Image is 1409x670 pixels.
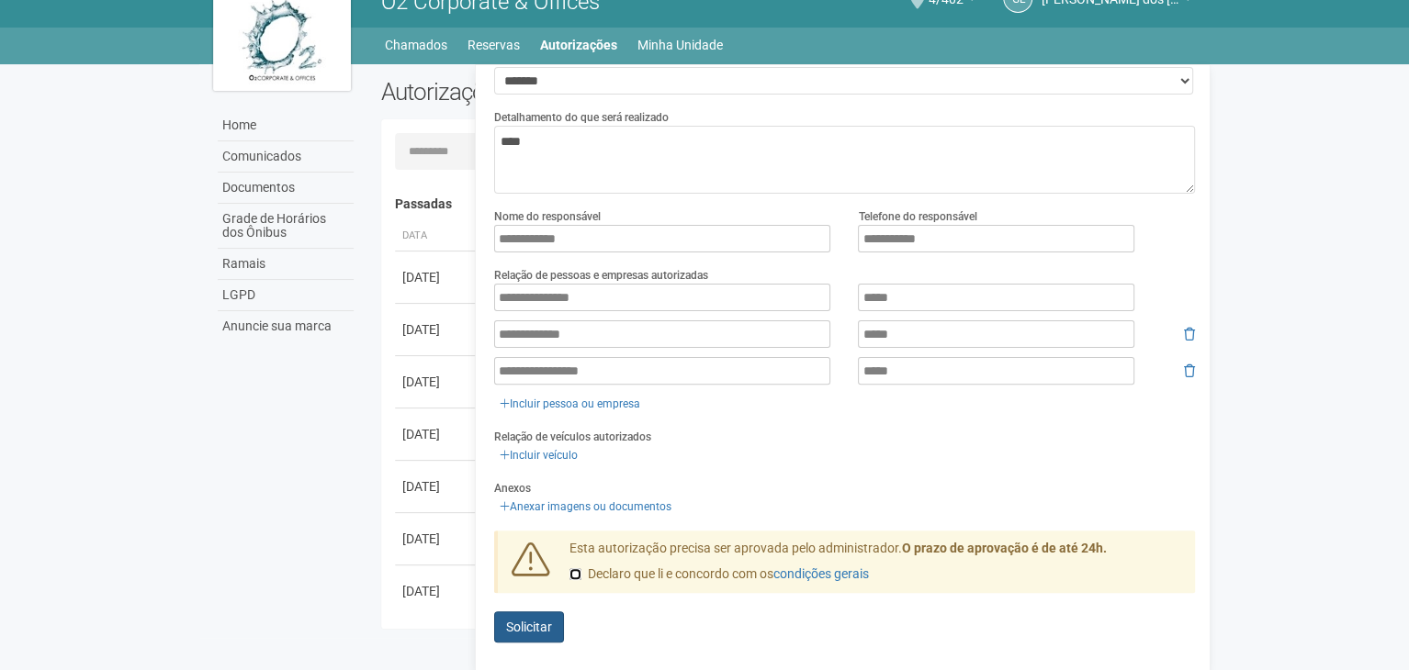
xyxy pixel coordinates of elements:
div: [DATE] [402,530,470,548]
h4: Passadas [395,197,1182,211]
div: [DATE] [402,582,470,600]
button: Solicitar [494,611,564,642]
a: LGPD [218,280,354,311]
label: Declaro que li e concordo com os [569,565,869,584]
div: [DATE] [402,320,470,339]
i: Remover [1184,328,1195,341]
span: Solicitar [506,620,552,634]
label: Nome do responsável [494,208,601,225]
div: [DATE] [402,268,470,286]
label: Detalhamento do que será realizado [494,109,669,126]
a: Chamados [385,32,447,58]
h2: Autorizações [381,78,774,106]
a: Incluir veículo [494,445,583,465]
div: [DATE] [402,477,470,496]
a: Anuncie sua marca [218,311,354,341]
input: Declaro que li e concordo com oscondições gerais [569,568,581,580]
i: Remover [1184,364,1195,377]
th: Data [395,221,478,251]
label: Relação de pessoas e empresas autorizadas [494,267,708,284]
a: Anexar imagens ou documentos [494,497,677,517]
div: [DATE] [402,425,470,443]
a: Incluir pessoa ou empresa [494,394,646,414]
label: Anexos [494,480,531,497]
a: Grade de Horários dos Ônibus [218,204,354,249]
a: Comunicados [218,141,354,173]
a: Home [218,110,354,141]
div: [DATE] [402,373,470,391]
strong: O prazo de aprovação é de até 24h. [902,541,1107,555]
a: Reservas [468,32,520,58]
a: condições gerais [773,566,869,581]
div: Esta autorização precisa ser aprovada pelo administrador. [556,540,1195,593]
a: Ramais [218,249,354,280]
label: Relação de veículos autorizados [494,429,651,445]
a: Autorizações [540,32,617,58]
label: Telefone do responsável [858,208,976,225]
a: Documentos [218,173,354,204]
a: Minha Unidade [637,32,723,58]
